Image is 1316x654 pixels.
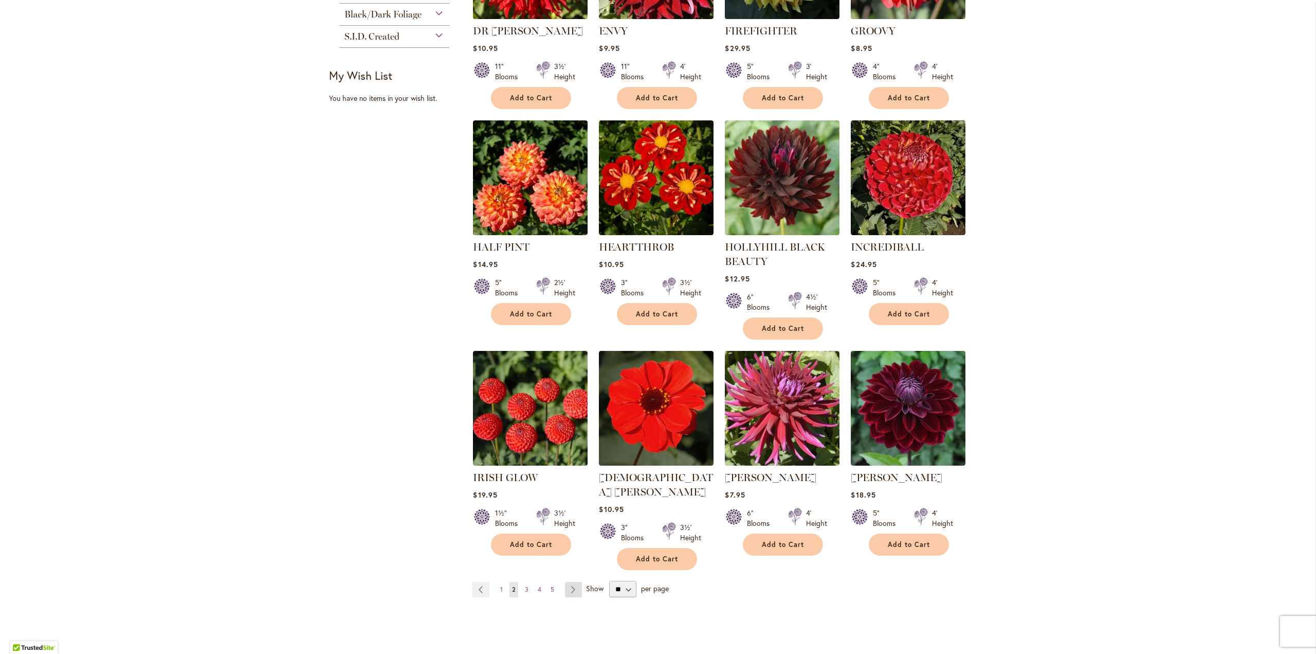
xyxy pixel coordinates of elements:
div: 4' Height [806,508,827,528]
span: $10.95 [473,43,498,53]
span: 4 [538,586,541,593]
span: $19.95 [473,490,497,500]
div: 5" Blooms [495,277,524,298]
span: $14.95 [473,259,498,269]
span: $12.95 [725,274,750,284]
span: $18.95 [851,490,875,500]
span: $7.95 [725,490,745,500]
span: $9.95 [599,43,619,53]
span: $29.95 [725,43,750,53]
span: 1 [500,586,503,593]
img: JAPANESE BISHOP [599,351,714,466]
img: HOLLYHILL BLACK BEAUTY [725,120,839,235]
strong: My Wish List [329,68,392,83]
div: 5" Blooms [873,277,902,298]
img: JUANITA [725,351,839,466]
div: 3½' Height [680,522,701,543]
span: 3 [525,586,528,593]
div: 4" Blooms [873,61,902,82]
div: 3½' Height [554,508,575,528]
span: Add to Cart [762,324,804,333]
button: Add to Cart [491,87,571,109]
div: 3½' Height [554,61,575,82]
a: DR [PERSON_NAME] [473,25,583,37]
button: Add to Cart [491,303,571,325]
button: Add to Cart [869,534,949,556]
span: Add to Cart [636,94,678,102]
span: Add to Cart [510,540,552,549]
img: IRISH GLOW [473,351,588,466]
span: S.I.D. Created [344,31,399,42]
a: GROOVY [851,25,895,37]
button: Add to Cart [617,303,697,325]
a: HALF PINT [473,227,588,237]
span: 2 [512,586,516,593]
div: 6" Blooms [747,508,776,528]
div: 5" Blooms [747,61,776,82]
a: FIREFIGHTER [725,25,797,37]
div: 3" Blooms [621,522,650,543]
span: Show [586,584,604,593]
a: [PERSON_NAME] [851,471,942,484]
a: Envy [599,11,714,21]
a: 1 [498,582,505,597]
iframe: Launch Accessibility Center [8,617,36,646]
div: 2½' Height [554,277,575,298]
span: Add to Cart [762,94,804,102]
div: 11" Blooms [495,61,524,82]
div: You have no items in your wish list. [329,93,466,103]
img: KAISHA LEA [851,351,965,466]
span: per page [641,584,669,593]
a: ENVY [599,25,628,37]
a: IRISH GLOW [473,458,588,468]
div: 3½' Height [680,277,701,298]
a: [DEMOGRAPHIC_DATA] [PERSON_NAME] [599,471,713,498]
a: IRISH GLOW [473,471,538,484]
button: Add to Cart [743,534,823,556]
a: HALF PINT [473,241,529,253]
a: DR LES [473,11,588,21]
button: Add to Cart [743,87,823,109]
a: 3 [522,582,531,597]
div: 3' Height [806,61,827,82]
a: KAISHA LEA [851,458,965,468]
span: Black/Dark Foliage [344,9,422,20]
span: Add to Cart [888,540,930,549]
a: INCREDIBALL [851,241,924,253]
img: Incrediball [851,120,965,235]
a: 5 [548,582,557,597]
span: Add to Cart [888,310,930,319]
a: HOLLYHILL BLACK BEAUTY [725,227,839,237]
span: $10.95 [599,504,624,514]
a: HOLLYHILL BLACK BEAUTY [725,241,825,268]
button: Add to Cart [743,317,823,340]
button: Add to Cart [869,303,949,325]
a: JAPANESE BISHOP [599,458,714,468]
img: HALF PINT [473,120,588,235]
div: 1½" Blooms [495,508,524,528]
span: Add to Cart [888,94,930,102]
div: 4' Height [932,61,953,82]
a: JUANITA [725,458,839,468]
a: Incrediball [851,227,965,237]
a: [PERSON_NAME] [725,471,816,484]
a: HEARTTHROB [599,227,714,237]
a: HEARTTHROB [599,241,674,253]
span: Add to Cart [510,94,552,102]
span: 5 [551,586,554,593]
img: HEARTTHROB [599,120,714,235]
div: 4½' Height [806,292,827,312]
div: 4' Height [680,61,701,82]
button: Add to Cart [869,87,949,109]
button: Add to Cart [617,548,697,570]
span: $10.95 [599,259,624,269]
div: 6" Blooms [747,292,776,312]
span: $8.95 [851,43,872,53]
a: GROOVY [851,11,965,21]
span: Add to Cart [636,310,678,319]
div: 11" Blooms [621,61,650,82]
div: 4' Height [932,508,953,528]
button: Add to Cart [491,534,571,556]
span: Add to Cart [510,310,552,319]
div: 4' Height [932,277,953,298]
